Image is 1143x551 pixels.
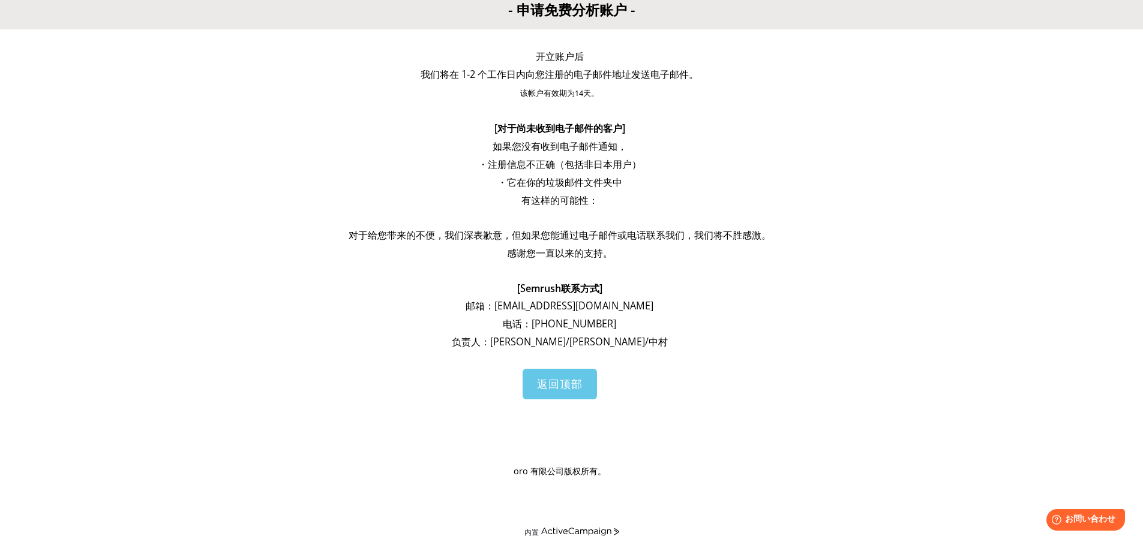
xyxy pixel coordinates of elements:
[517,282,602,295] font: [Semrush联系方式]
[452,335,668,348] font: 负责人：[PERSON_NAME]/[PERSON_NAME]/中村
[537,377,583,391] font: 返回顶部
[1036,504,1130,538] iframe: Help widget launcher
[494,299,653,312] font: [EMAIL_ADDRESS][DOMAIN_NAME]
[421,68,698,81] font: 我们将在 1-2 个工作日内向您注册的电子邮件地址发送电子邮件。
[524,527,539,536] font: 内置
[536,50,584,63] font: 开立账户后
[478,158,641,171] font: ・注册信息不正确（包括非日本用户）
[521,194,598,207] font: 有这样的可能性：
[523,369,597,399] a: 返回顶部
[466,299,494,312] font: 邮箱：
[520,88,599,98] font: 该帐户有效期为14天。
[493,140,627,153] font: 如果您没有收到电子邮件通知，
[503,317,616,330] font: 电话：[PHONE_NUMBER]
[349,228,771,242] font: 对于给您带来的不便，我们深表歉意，但如果您能通过电子邮件或电话联系我们，我们将不胜感激。
[494,122,625,135] font: [对于尚未收到电子邮件的客户]
[514,465,606,477] font: oro 有限公司版权所有。
[507,246,613,260] font: 感谢您一直以来的支持。
[497,176,622,189] font: ・它在你的垃圾邮件文件夹中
